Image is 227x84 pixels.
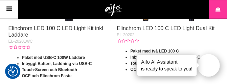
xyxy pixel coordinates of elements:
strong: Paket med USB-C 100W Laddare [22,55,85,60]
span: EL-20202 [117,33,134,37]
strong: OCF och Elinchrom Fäste [130,67,180,72]
div: is ready to speak to you! [137,55,197,76]
strong: Paket med två LED 100 C [130,49,179,54]
button: Samtyckesinställningar [8,65,18,78]
div: Kundbetyg: 0 [117,38,138,44]
strong: Touch-Screen och Bluetooth [130,61,185,66]
strong: Inbyggt Batteri, Laddning via USB-C [130,55,200,60]
h4: Aifo AI Assistant [141,58,192,65]
img: Revisit consent button [8,66,18,77]
strong: Inbyggt Batteri, Laddning via USB-C [22,61,92,66]
strong: OCF och Elinchrom Fäste [22,73,72,78]
strong: Touch-Screen och Bluetooth [22,67,77,72]
span: EL-20201WC [8,39,33,44]
a: Elinchrom LED 100 C LED Light Kit inkl Laddare [8,25,103,38]
div: Kundbetyg: 0 [8,44,30,50]
a: Elinchrom LED 100 C LED Light Dual Kit [117,25,214,31]
img: logo.png [105,4,122,17]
